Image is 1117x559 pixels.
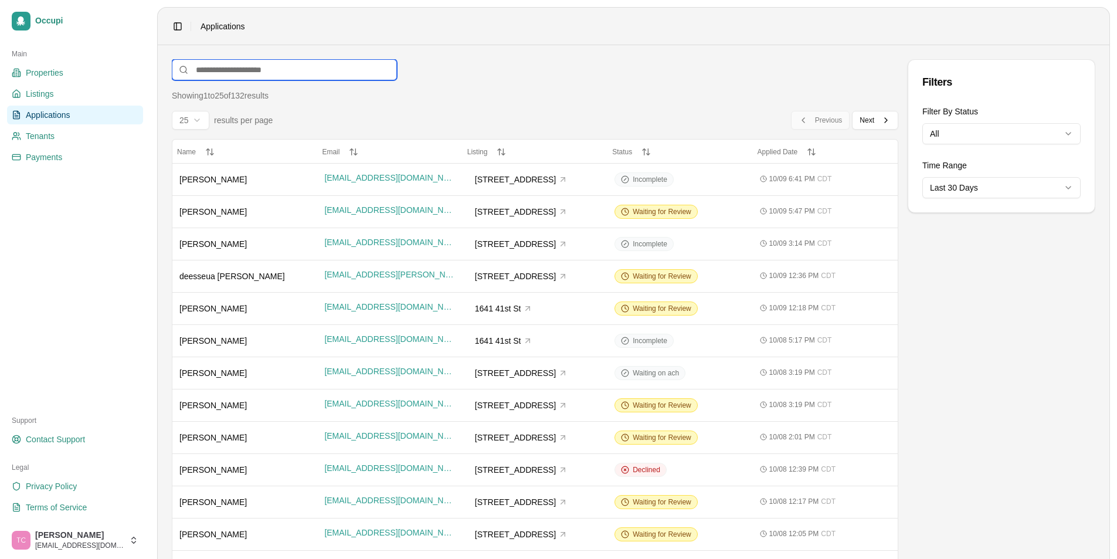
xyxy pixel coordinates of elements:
[179,497,247,507] span: [PERSON_NAME]
[179,401,247,410] span: [PERSON_NAME]
[633,497,691,507] span: Waiting for Review
[817,368,832,377] span: CDT
[322,147,457,157] button: Email
[475,238,556,250] span: [STREET_ADDRESS]
[769,206,815,216] span: 10/09 5:47 PM
[324,172,455,184] span: [EMAIL_ADDRESS][DOMAIN_NAME]
[179,272,285,281] span: deesseua [PERSON_NAME]
[324,430,455,442] span: [EMAIL_ADDRESS][DOMAIN_NAME]
[769,271,819,280] span: 10/09 12:36 PM
[769,368,815,377] span: 10/08 3:19 PM
[322,148,339,156] span: Email
[324,365,455,377] span: [EMAIL_ADDRESS][DOMAIN_NAME]
[817,336,832,345] span: CDT
[769,400,815,409] span: 10/08 3:19 PM
[817,206,832,216] span: CDT
[633,336,667,345] span: Incomplete
[817,400,832,409] span: CDT
[475,303,521,314] span: 1641 41st St
[922,107,978,116] label: Filter By Status
[324,204,455,216] span: [EMAIL_ADDRESS][DOMAIN_NAME]
[324,333,455,345] span: [EMAIL_ADDRESS][DOMAIN_NAME]
[821,497,836,506] span: CDT
[324,236,455,248] span: [EMAIL_ADDRESS][DOMAIN_NAME]
[26,88,53,100] span: Listings
[475,335,521,347] span: 1641 41st St
[922,161,967,170] label: Time Range
[470,235,573,253] button: [STREET_ADDRESS]
[633,207,691,216] span: Waiting for Review
[7,45,143,63] div: Main
[324,527,455,538] span: [EMAIL_ADDRESS][DOMAIN_NAME]
[475,367,556,379] span: [STREET_ADDRESS]
[177,148,196,156] span: Name
[475,464,556,476] span: [STREET_ADDRESS]
[475,496,556,508] span: [STREET_ADDRESS]
[769,497,819,506] span: 10/08 12:17 PM
[7,106,143,124] a: Applications
[769,465,819,474] span: 10/08 12:39 PM
[179,465,247,475] span: [PERSON_NAME]
[475,206,556,218] span: [STREET_ADDRESS]
[201,21,245,32] nav: breadcrumb
[769,174,815,184] span: 10/09 6:41 PM
[817,432,832,442] span: CDT
[852,111,898,130] button: Next
[633,530,691,539] span: Waiting for Review
[769,336,815,345] span: 10/08 5:17 PM
[470,526,573,543] button: [STREET_ADDRESS]
[324,301,455,313] span: [EMAIL_ADDRESS][DOMAIN_NAME]
[179,336,247,345] span: [PERSON_NAME]
[769,529,819,538] span: 10/08 12:05 PM
[7,148,143,167] a: Payments
[470,332,538,350] button: 1641 41st St
[7,63,143,82] a: Properties
[179,239,247,249] span: [PERSON_NAME]
[470,397,573,414] button: [STREET_ADDRESS]
[470,493,573,511] button: [STREET_ADDRESS]
[179,368,247,378] span: [PERSON_NAME]
[612,147,748,157] button: Status
[35,530,124,541] span: [PERSON_NAME]
[470,429,573,446] button: [STREET_ADDRESS]
[26,130,55,142] span: Tenants
[324,398,455,409] span: [EMAIL_ADDRESS][DOMAIN_NAME]
[758,148,798,156] span: Applied Date
[758,147,893,157] button: Applied Date
[7,430,143,449] a: Contact Support
[179,530,247,539] span: [PERSON_NAME]
[179,207,247,216] span: [PERSON_NAME]
[7,477,143,496] a: Privacy Policy
[475,528,556,540] span: [STREET_ADDRESS]
[467,147,603,157] button: Listing
[35,16,138,26] span: Occupi
[821,303,836,313] span: CDT
[821,465,836,474] span: CDT
[179,304,247,313] span: [PERSON_NAME]
[7,526,143,554] button: Trudy Childers[PERSON_NAME][EMAIL_ADDRESS][DOMAIN_NAME]
[324,494,455,506] span: [EMAIL_ADDRESS][DOMAIN_NAME]
[860,116,874,125] span: Next
[7,411,143,430] div: Support
[470,461,573,479] button: [STREET_ADDRESS]
[324,269,455,280] span: [EMAIL_ADDRESS][PERSON_NAME][DOMAIN_NAME]
[26,109,70,121] span: Applications
[612,148,632,156] span: Status
[26,67,63,79] span: Properties
[470,300,538,317] button: 1641 41st St
[633,304,691,313] span: Waiting for Review
[324,462,455,474] span: [EMAIL_ADDRESS][DOMAIN_NAME]
[467,148,488,156] span: Listing
[172,90,269,101] div: Showing 1 to 25 of 132 results
[7,458,143,477] div: Legal
[470,267,573,285] button: [STREET_ADDRESS]
[26,433,85,445] span: Contact Support
[12,531,30,550] img: Trudy Childers
[7,498,143,517] a: Terms of Service
[201,21,245,32] span: Applications
[922,74,1081,90] div: Filters
[821,529,836,538] span: CDT
[26,502,87,513] span: Terms of Service
[214,114,273,126] span: results per page
[769,303,819,313] span: 10/09 12:18 PM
